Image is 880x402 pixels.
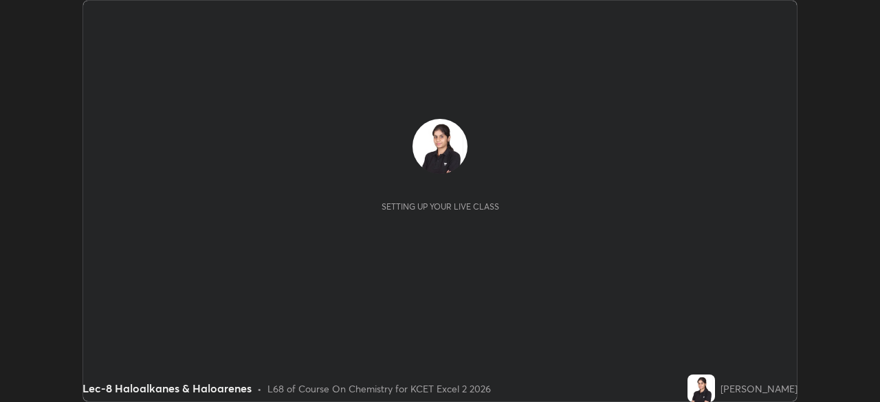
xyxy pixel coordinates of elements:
div: • [257,381,262,396]
img: a09c0489f3cb4ecea2591bcfa301ed58.jpg [412,119,467,174]
div: Lec-8 Haloalkanes & Haloarenes [82,380,252,397]
div: L68 of Course On Chemistry for KCET Excel 2 2026 [267,381,491,396]
img: a09c0489f3cb4ecea2591bcfa301ed58.jpg [687,375,715,402]
div: Setting up your live class [382,201,499,212]
div: [PERSON_NAME] [720,381,797,396]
